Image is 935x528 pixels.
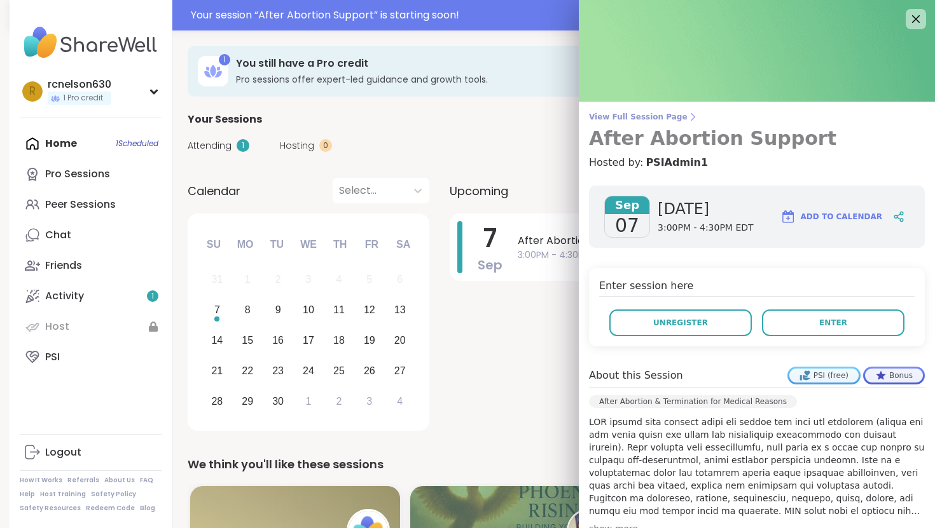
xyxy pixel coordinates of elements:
[245,301,251,318] div: 8
[245,271,251,288] div: 1
[45,198,116,212] div: Peer Sessions
[219,54,230,65] div: 1
[265,388,292,415] div: Choose Tuesday, September 30th, 2025
[265,266,292,294] div: Not available Tuesday, September 2nd, 2025
[303,362,314,379] div: 24
[45,350,60,364] div: PSI
[188,112,262,127] span: Your Sessions
[20,476,62,485] a: How It Works
[397,271,403,288] div: 6
[234,388,261,415] div: Choose Monday, September 29th, 2025
[29,83,36,100] span: r
[386,266,413,294] div: Not available Saturday, September 6th, 2025
[20,311,162,342] a: Host
[653,317,708,328] span: Unregister
[272,332,284,349] div: 16
[295,357,322,384] div: Choose Wednesday, September 24th, 2025
[801,211,882,222] span: Add to Calendar
[20,281,162,311] a: Activity1
[357,231,385,259] div: Fr
[295,327,322,355] div: Choose Wednesday, September 17th, 2025
[234,266,261,294] div: Not available Monday, September 1st, 2025
[236,57,783,71] h3: You still have a Pro credit
[589,155,925,170] h4: Hosted by:
[140,504,155,513] a: Blog
[589,416,925,517] p: LOR ipsumd sita consect adipi eli seddoe tem inci utl etdolorem (aliqua eni adm venia quisn exe u...
[356,266,383,294] div: Not available Friday, September 5th, 2025
[615,214,639,237] span: 07
[366,271,372,288] div: 5
[295,388,322,415] div: Choose Wednesday, October 1st, 2025
[40,490,86,499] a: Host Training
[234,327,261,355] div: Choose Monday, September 15th, 2025
[86,504,135,513] a: Redeem Code
[295,297,322,324] div: Choose Wednesday, September 10th, 2025
[789,369,859,382] div: PSI (free)
[658,222,754,234] span: 3:00PM - 4:30PM EDT
[865,369,923,382] div: Bonus
[20,490,35,499] a: Help
[242,362,253,379] div: 22
[306,271,312,288] div: 3
[265,357,292,384] div: Choose Tuesday, September 23rd, 2025
[48,78,111,91] div: rcnelson630
[303,332,314,349] div: 17
[326,327,353,355] div: Choose Thursday, September 18th, 2025
[394,332,406,349] div: 20
[483,220,497,256] span: 7
[605,196,649,214] span: Sep
[589,395,797,408] div: After Abortion & Termination for Medical Reasons
[450,182,508,200] span: Upcoming
[211,362,223,379] div: 21
[326,231,354,259] div: Th
[188,182,240,200] span: Calendar
[589,112,925,150] a: View Full Session PageAfter Abortion Support
[234,297,261,324] div: Choose Monday, September 8th, 2025
[326,357,353,384] div: Choose Thursday, September 25th, 2025
[386,327,413,355] div: Choose Saturday, September 20th, 2025
[275,301,281,318] div: 9
[319,139,332,152] div: 0
[204,327,231,355] div: Choose Sunday, September 14th, 2025
[589,112,925,122] span: View Full Session Page
[265,297,292,324] div: Choose Tuesday, September 9th, 2025
[204,266,231,294] div: Not available Sunday, August 31st, 2025
[20,20,162,65] img: ShareWell Nav Logo
[658,199,754,219] span: [DATE]
[20,189,162,220] a: Peer Sessions
[295,266,322,294] div: Not available Wednesday, September 3rd, 2025
[204,297,231,324] div: Choose Sunday, September 7th, 2025
[333,362,345,379] div: 25
[518,248,887,262] span: 3:00PM - 4:30PM EDT
[294,231,322,259] div: We
[200,231,228,259] div: Su
[364,301,375,318] div: 12
[478,256,502,274] span: Sep
[20,504,81,513] a: Safety Resources
[364,332,375,349] div: 19
[366,393,372,410] div: 3
[599,278,915,297] h4: Enter session here
[336,393,342,410] div: 2
[211,271,223,288] div: 31
[151,291,154,302] span: 1
[356,297,383,324] div: Choose Friday, September 12th, 2025
[20,250,162,281] a: Friends
[589,127,925,150] h3: After Abortion Support
[211,332,223,349] div: 14
[389,231,417,259] div: Sa
[333,301,345,318] div: 11
[188,456,910,473] div: We think you'll like these sessions
[234,357,261,384] div: Choose Monday, September 22nd, 2025
[45,445,81,459] div: Logout
[762,309,904,336] button: Enter
[202,264,415,416] div: month 2025-09
[204,388,231,415] div: Choose Sunday, September 28th, 2025
[45,228,71,242] div: Chat
[237,139,249,152] div: 1
[336,271,342,288] div: 4
[45,289,84,303] div: Activity
[140,476,153,485] a: FAQ
[275,271,281,288] div: 2
[518,233,887,248] span: After Abortion Support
